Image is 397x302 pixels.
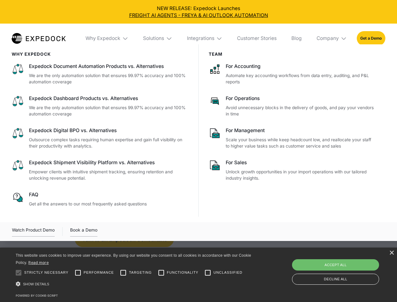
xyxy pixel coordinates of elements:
div: WHy Expedock [12,52,189,57]
p: Avoid unnecessary blocks in the delivery of goods, and pay your vendors in time [226,104,375,117]
a: Expedock Dashboard Products vs. AlternativesWe are the only automation solution that ensures 99.9... [12,95,189,117]
div: Team [209,52,376,57]
div: Company [312,24,352,53]
span: This website uses cookies to improve user experience. By using our website you consent to all coo... [16,253,251,265]
a: open lightbox [12,226,55,237]
span: Performance [84,270,114,275]
iframe: Chat Widget [292,234,397,302]
p: Scale your business while keep headcount low, and reallocate your staff to higher value tasks suc... [226,137,375,149]
a: FREIGHT AI AGENTS - FREYA & AI OUTLOOK AUTOMATION [5,12,392,19]
p: Unlock growth opportunities in your import operations with our tailored industry insights. [226,169,375,182]
a: For OperationsAvoid unnecessary blocks in the delivery of goods, and pay your vendors in time [209,95,376,117]
span: Functionality [167,270,198,275]
div: For Management [226,127,375,134]
div: Integrations [182,24,227,53]
div: FAQ [29,191,189,198]
a: Expedock Shipment Visibility Platform vs. AlternativesEmpower clients with intuitive shipment tra... [12,159,189,182]
span: Show details [23,282,49,286]
div: For Accounting [226,63,375,70]
a: For AccountingAutomate key accounting workflows from data entry, auditing, and P&L reports [209,63,376,85]
a: Get a Demo [357,31,385,45]
div: Expedock Dashboard Products vs. Alternatives [29,95,189,102]
div: NEW RELEASE: Expedock Launches [5,5,392,19]
p: We are the only automation solution that ensures 99.97% accuracy and 100% automation coverage [29,104,189,117]
p: Automate key accounting workflows from data entry, auditing, and P&L reports [226,72,375,85]
div: Expedock Shipment Visibility Platform vs. Alternatives [29,159,189,166]
a: Book a Demo [70,226,97,237]
a: Blog [286,24,306,53]
span: Unclassified [213,270,242,275]
p: Get all the answers to our most frequently asked questions [29,201,189,207]
a: Read more [28,260,49,265]
div: For Operations [226,95,375,102]
a: For SalesUnlock growth opportunities in your import operations with our tailored industry insights. [209,159,376,182]
a: Expedock Document Automation Products vs. AlternativesWe are the only automation solution that en... [12,63,189,85]
div: Why Expedock [85,35,120,42]
p: Empower clients with intuitive shipment tracking, ensuring retention and unlocking revenue potent... [29,169,189,182]
div: Show details [16,280,253,288]
div: Expedock Digital BPO vs. Alternatives [29,127,189,134]
a: Customer Stories [232,24,281,53]
div: Integrations [187,35,214,42]
div: Solutions [143,35,164,42]
a: Expedock Digital BPO vs. AlternativesOutsource complex tasks requiring human expertise and gain f... [12,127,189,149]
div: Company [317,35,339,42]
div: Expedock Document Automation Products vs. Alternatives [29,63,189,70]
a: For ManagementScale your business while keep headcount low, and reallocate your staff to higher v... [209,127,376,149]
div: Watch Product Demo [12,226,55,237]
p: We are the only automation solution that ensures 99.97% accuracy and 100% automation coverage [29,72,189,85]
p: Outsource complex tasks requiring human expertise and gain full visibility on their productivity ... [29,137,189,149]
span: Strictly necessary [24,270,69,275]
span: Targeting [129,270,152,275]
div: For Sales [226,159,375,166]
div: Why Expedock [80,24,133,53]
a: FAQGet all the answers to our most frequently asked questions [12,191,189,207]
div: Solutions [138,24,177,53]
a: Powered by cookie-script [16,294,58,297]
